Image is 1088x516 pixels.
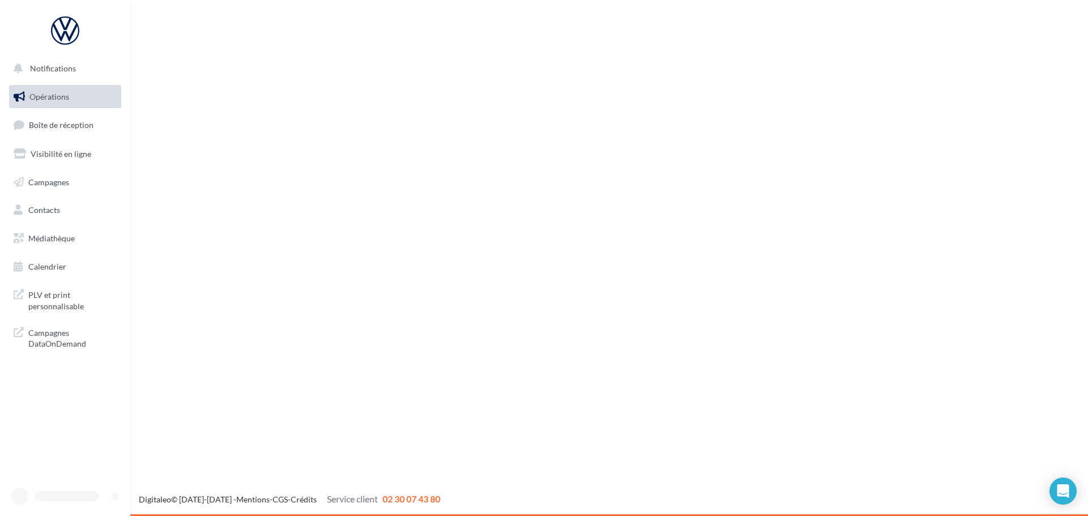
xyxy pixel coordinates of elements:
[7,142,124,166] a: Visibilité en ligne
[7,85,124,109] a: Opérations
[29,92,69,101] span: Opérations
[7,57,119,80] button: Notifications
[28,287,117,312] span: PLV et print personnalisable
[273,494,288,504] a: CGS
[31,149,91,159] span: Visibilité en ligne
[7,113,124,137] a: Boîte de réception
[139,494,440,504] span: © [DATE]-[DATE] - - -
[30,63,76,73] span: Notifications
[1049,477,1077,505] div: Open Intercom Messenger
[28,205,60,215] span: Contacts
[382,493,440,504] span: 02 30 07 43 80
[7,198,124,222] a: Contacts
[28,233,75,243] span: Médiathèque
[28,262,66,271] span: Calendrier
[7,170,124,194] a: Campagnes
[291,494,317,504] a: Crédits
[236,494,270,504] a: Mentions
[7,321,124,354] a: Campagnes DataOnDemand
[327,493,378,504] span: Service client
[7,227,124,250] a: Médiathèque
[7,283,124,316] a: PLV et print personnalisable
[7,255,124,279] a: Calendrier
[29,120,93,130] span: Boîte de réception
[139,494,171,504] a: Digitaleo
[28,177,69,186] span: Campagnes
[28,325,117,349] span: Campagnes DataOnDemand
